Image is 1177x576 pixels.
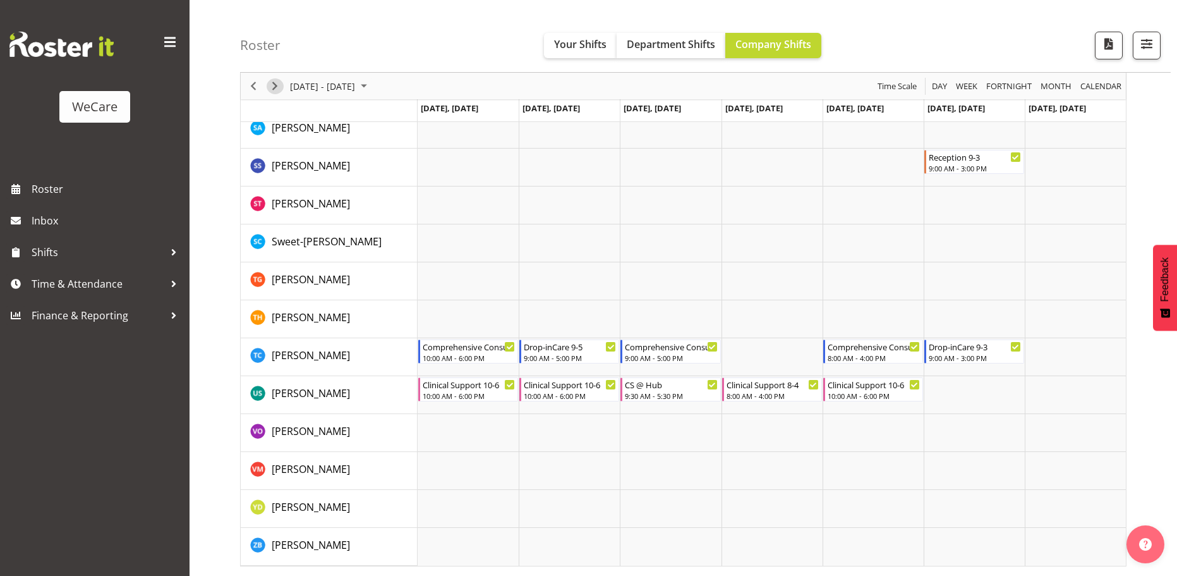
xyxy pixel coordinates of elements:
[924,150,1024,174] div: Savanna Samson"s event - Reception 9-3 Begin From Saturday, September 13, 2025 at 9:00:00 AM GMT+...
[289,78,356,94] span: [DATE] - [DATE]
[1095,32,1123,59] button: Download a PDF of the roster according to the set date range.
[828,353,920,363] div: 8:00 AM - 4:00 PM
[272,121,350,135] span: [PERSON_NAME]
[727,378,819,391] div: Clinical Support 8-4
[823,340,923,364] div: Torry Cobb"s event - Comprehensive Consult 8-4 Begin From Friday, September 12, 2025 at 8:00:00 A...
[423,391,515,401] div: 10:00 AM - 6:00 PM
[828,391,920,401] div: 10:00 AM - 6:00 PM
[924,340,1024,364] div: Torry Cobb"s event - Drop-inCare 9-3 Begin From Saturday, September 13, 2025 at 9:00:00 AM GMT+12...
[828,340,920,353] div: Comprehensive Consult 8-4
[272,424,350,438] span: [PERSON_NAME]
[72,97,118,116] div: WeCare
[272,159,350,173] span: [PERSON_NAME]
[272,197,350,211] span: [PERSON_NAME]
[826,102,884,114] span: [DATE], [DATE]
[272,462,350,476] span: [PERSON_NAME]
[264,73,286,99] div: Next
[929,150,1021,163] div: Reception 9-3
[929,163,1021,173] div: 9:00 AM - 3:00 PM
[241,262,418,300] td: Tayah Giesbrecht resource
[272,310,350,324] span: [PERSON_NAME]
[620,377,720,401] div: Udani Senanayake"s event - CS @ Hub Begin From Wednesday, September 10, 2025 at 9:30:00 AM GMT+12...
[272,235,382,248] span: Sweet-[PERSON_NAME]
[1039,78,1073,94] span: Month
[828,378,920,391] div: Clinical Support 10-6
[32,243,164,262] span: Shifts
[272,120,350,135] a: [PERSON_NAME]
[625,353,717,363] div: 9:00 AM - 5:00 PM
[876,78,918,94] span: Time Scale
[241,490,418,528] td: Yvonne Denny resource
[241,452,418,490] td: Viktoriia Molchanova resource
[735,37,811,51] span: Company Shifts
[272,272,350,287] a: [PERSON_NAME]
[522,102,580,114] span: [DATE], [DATE]
[524,391,616,401] div: 10:00 AM - 6:00 PM
[272,234,382,249] a: Sweet-[PERSON_NAME]
[272,196,350,211] a: [PERSON_NAME]
[243,73,264,99] div: Previous
[627,37,715,51] span: Department Shifts
[727,391,819,401] div: 8:00 AM - 4:00 PM
[241,111,418,149] td: Sarah Abbott resource
[272,537,350,553] a: [PERSON_NAME]
[985,78,1033,94] span: Fortnight
[418,377,518,401] div: Udani Senanayake"s event - Clinical Support 10-6 Begin From Monday, September 8, 2025 at 10:00:00...
[272,462,350,477] a: [PERSON_NAME]
[722,377,822,401] div: Udani Senanayake"s event - Clinical Support 8-4 Begin From Thursday, September 11, 2025 at 8:00:0...
[9,32,114,57] img: Rosterit website logo
[544,33,617,58] button: Your Shifts
[272,386,350,400] span: [PERSON_NAME]
[245,78,262,94] button: Previous
[267,78,284,94] button: Next
[519,340,619,364] div: Torry Cobb"s event - Drop-inCare 9-5 Begin From Tuesday, September 9, 2025 at 9:00:00 AM GMT+12:0...
[272,348,350,362] span: [PERSON_NAME]
[625,340,717,353] div: Comprehensive Consult 9-5
[288,78,373,94] button: September 08 - 14, 2025
[524,353,616,363] div: 9:00 AM - 5:00 PM
[927,102,985,114] span: [DATE], [DATE]
[241,224,418,262] td: Sweet-Lin Chan resource
[32,306,164,325] span: Finance & Reporting
[1153,245,1177,331] button: Feedback - Show survey
[930,78,950,94] button: Timeline Day
[929,340,1021,353] div: Drop-inCare 9-3
[241,338,418,376] td: Torry Cobb resource
[423,353,515,363] div: 10:00 AM - 6:00 PM
[725,33,821,58] button: Company Shifts
[241,528,418,566] td: Zephy Bennett resource
[240,38,281,52] h4: Roster
[617,33,725,58] button: Department Shifts
[823,377,923,401] div: Udani Senanayake"s event - Clinical Support 10-6 Begin From Friday, September 12, 2025 at 10:00:0...
[876,78,919,94] button: Time Scale
[1159,257,1171,302] span: Feedback
[624,102,681,114] span: [DATE], [DATE]
[272,273,350,286] span: [PERSON_NAME]
[241,300,418,338] td: Tillie Hollyer resource
[272,158,350,173] a: [PERSON_NAME]
[1139,538,1152,551] img: help-xxl-2.png
[1133,32,1161,59] button: Filter Shifts
[272,500,350,514] span: [PERSON_NAME]
[1079,78,1123,94] span: calendar
[241,376,418,414] td: Udani Senanayake resource
[272,538,350,552] span: [PERSON_NAME]
[1029,102,1086,114] span: [DATE], [DATE]
[272,386,350,401] a: [PERSON_NAME]
[519,377,619,401] div: Udani Senanayake"s event - Clinical Support 10-6 Begin From Tuesday, September 9, 2025 at 10:00:0...
[32,180,183,199] span: Roster
[554,37,607,51] span: Your Shifts
[725,102,783,114] span: [DATE], [DATE]
[620,340,720,364] div: Torry Cobb"s event - Comprehensive Consult 9-5 Begin From Wednesday, September 10, 2025 at 9:00:0...
[1039,78,1074,94] button: Timeline Month
[423,340,515,353] div: Comprehensive Consult 10-6
[984,78,1034,94] button: Fortnight
[272,348,350,363] a: [PERSON_NAME]
[524,340,616,353] div: Drop-inCare 9-5
[423,378,515,391] div: Clinical Support 10-6
[272,310,350,325] a: [PERSON_NAME]
[418,340,518,364] div: Torry Cobb"s event - Comprehensive Consult 10-6 Begin From Monday, September 8, 2025 at 10:00:00 ...
[241,149,418,187] td: Savanna Samson resource
[241,414,418,452] td: Victoria Oberzil resource
[929,353,1021,363] div: 9:00 AM - 3:00 PM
